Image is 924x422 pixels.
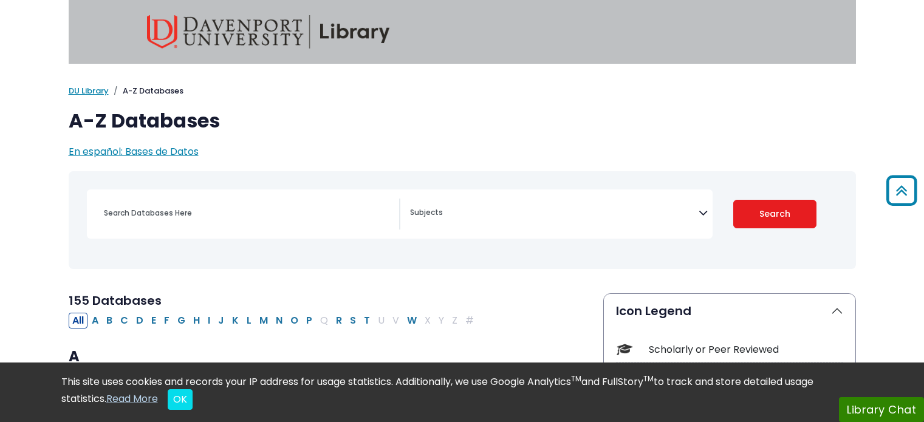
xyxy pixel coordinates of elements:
button: Icon Legend [604,294,855,328]
button: Filter Results K [228,313,242,328]
button: Filter Results C [117,313,132,328]
button: Filter Results D [132,313,147,328]
button: Filter Results F [160,313,173,328]
div: Alpha-list to filter by first letter of database name [69,313,479,327]
input: Search database by title or keyword [97,204,399,222]
button: Filter Results J [214,313,228,328]
button: Filter Results L [243,313,255,328]
button: Filter Results R [332,313,346,328]
a: Read More [106,392,158,406]
button: Filter Results O [287,313,302,328]
button: Library Chat [839,397,924,422]
sup: TM [571,373,581,384]
button: Filter Results E [148,313,160,328]
nav: Search filters [69,171,856,269]
img: Icon Scholarly or Peer Reviewed [617,341,633,358]
img: Davenport University Library [147,15,390,49]
button: All [69,313,87,328]
button: Submit for Search Results [733,200,816,228]
h1: A-Z Databases [69,109,856,132]
button: Filter Results H [190,313,204,328]
div: Scholarly or Peer Reviewed [649,342,843,357]
button: Filter Results P [303,313,316,328]
div: This site uses cookies and records your IP address for usage statistics. Additionally, we use Goo... [61,375,863,410]
textarea: Search [410,209,699,219]
li: A-Z Databases [109,85,183,97]
button: Filter Results A [88,313,102,328]
button: Close [168,389,193,410]
button: Filter Results N [272,313,286,328]
nav: breadcrumb [69,85,856,97]
a: En español: Bases de Datos [69,145,199,158]
button: Filter Results T [360,313,374,328]
button: Filter Results G [174,313,189,328]
button: Filter Results S [346,313,360,328]
h3: A [69,348,589,366]
sup: TM [643,373,654,384]
button: Filter Results W [403,313,420,328]
button: Filter Results B [103,313,116,328]
button: Filter Results I [204,313,214,328]
a: Back to Top [882,180,921,200]
a: DU Library [69,85,109,97]
button: Filter Results M [256,313,272,328]
span: 155 Databases [69,292,162,309]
